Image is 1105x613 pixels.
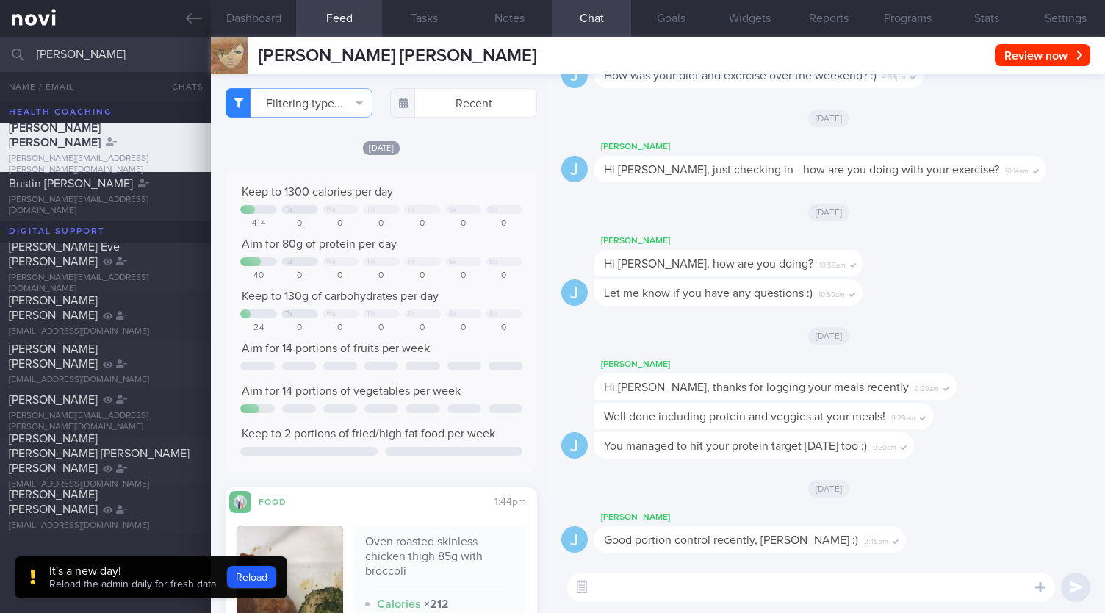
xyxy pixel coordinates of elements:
div: Sa [449,310,457,318]
button: Filtering type... [226,88,372,118]
span: Reload the admin daily for fresh data [49,579,216,589]
div: [EMAIL_ADDRESS][DOMAIN_NAME] [9,520,202,531]
span: 9:30am [873,439,896,453]
div: [PERSON_NAME][EMAIL_ADDRESS][PERSON_NAME][DOMAIN_NAME] [9,154,202,176]
div: J [561,279,588,306]
div: 0 [445,218,482,229]
div: J [561,156,588,183]
span: [PERSON_NAME] [PERSON_NAME] [259,47,536,65]
span: Aim for 80g of protein per day [242,238,397,250]
span: [DATE] [808,327,850,345]
div: J [561,526,588,553]
span: [PERSON_NAME] [PERSON_NAME] [PERSON_NAME] [PERSON_NAME] [9,433,190,474]
div: 0 [404,323,441,334]
div: Fr [408,258,414,266]
div: 0 [281,270,318,282]
div: 0 [445,323,482,334]
span: Good portion control recently, [PERSON_NAME] :) [604,534,858,546]
span: Aim for 14 portions of vegetables per week [242,385,461,397]
span: 9:29am [915,380,939,394]
div: 40 [240,270,277,282]
div: J [561,432,588,459]
span: Keep to 2 portions of fried/high fat food per week [242,428,495,440]
button: Review now [995,44,1090,66]
strong: Calories [377,598,421,610]
div: Th [367,258,375,266]
div: 0 [363,270,400,282]
div: Su [489,258,497,266]
div: J [561,62,588,89]
div: Food [251,495,310,507]
div: Fr [408,310,414,318]
div: 0 [363,323,400,334]
div: 0 [363,218,400,229]
button: Chats [152,72,211,101]
div: [EMAIL_ADDRESS][DOMAIN_NAME] [9,375,202,386]
span: Keep to 130g of carbohydrates per day [242,290,439,302]
span: Hi [PERSON_NAME], thanks for logging your meals recently [604,381,909,393]
strong: × 212 [424,598,449,610]
div: [PERSON_NAME][EMAIL_ADDRESS][DOMAIN_NAME] [9,195,202,217]
span: [DATE] [363,141,400,155]
span: [DATE] [808,204,850,221]
div: 0 [281,218,318,229]
div: [PERSON_NAME][EMAIL_ADDRESS][PERSON_NAME][DOMAIN_NAME] [9,411,202,433]
div: [PERSON_NAME][EMAIL_ADDRESS][DOMAIN_NAME] [9,273,202,295]
span: Bustin [PERSON_NAME] [9,178,133,190]
div: We [326,310,336,318]
div: Tu [285,258,292,266]
div: Tu [285,310,292,318]
div: Fr [408,206,414,214]
div: Su [489,206,497,214]
span: 1:44pm [494,497,526,507]
div: 0 [486,323,522,334]
span: Well done including protein and veggies at your meals! [604,411,885,423]
button: Reload [227,566,276,588]
div: 0 [281,323,318,334]
div: 0 [323,323,359,334]
div: [PERSON_NAME] [594,232,907,250]
div: [EMAIL_ADDRESS][DOMAIN_NAME] [9,326,202,337]
div: It's a new day! [49,564,216,578]
div: Tu [285,206,292,214]
div: 0 [404,270,441,282]
span: Hi [PERSON_NAME], just checking in - how are you doing with your exercise? [604,164,999,176]
div: 0 [323,270,359,282]
div: Sa [449,258,457,266]
span: [DATE] [808,110,850,127]
span: [PERSON_NAME] [PERSON_NAME] [9,489,98,515]
span: 4:03pm [882,68,906,82]
span: How was your diet and exercise over the weekend? :) [604,70,877,82]
span: Hi [PERSON_NAME], how are you doing? [604,258,813,270]
div: 24 [240,323,277,334]
div: [PERSON_NAME] [594,138,1090,156]
div: 0 [404,218,441,229]
span: [PERSON_NAME] [PERSON_NAME] [9,122,101,148]
span: You managed to hit your protein target [DATE] too :) [604,440,867,452]
div: Sa [449,206,457,214]
div: Oven roasted skinless chicken thigh 85g with broccoli [365,534,515,589]
span: [PERSON_NAME] [9,394,98,406]
div: We [326,206,336,214]
span: [DATE] [808,480,850,498]
div: Su [489,310,497,318]
span: 10:14am [1005,162,1029,176]
div: 414 [240,218,277,229]
span: [PERSON_NAME] [PERSON_NAME] [9,295,98,321]
div: [EMAIL_ADDRESS][DOMAIN_NAME] [9,479,202,490]
div: 0 [323,218,359,229]
div: Th [367,310,375,318]
div: Th [367,206,375,214]
span: 2:45pm [864,533,888,547]
span: Keep to 1300 calories per day [242,186,393,198]
span: Aim for 14 portions of fruits per week [242,343,430,354]
div: [PERSON_NAME] [594,509,950,526]
span: [PERSON_NAME] [PERSON_NAME] [9,343,98,370]
div: We [326,258,336,266]
span: 9:29am [891,409,915,423]
div: 0 [445,270,482,282]
span: Let me know if you have any questions :) [604,287,813,299]
span: 10:59am [819,257,846,270]
div: 0 [486,270,522,282]
span: 10:59am [818,286,845,300]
